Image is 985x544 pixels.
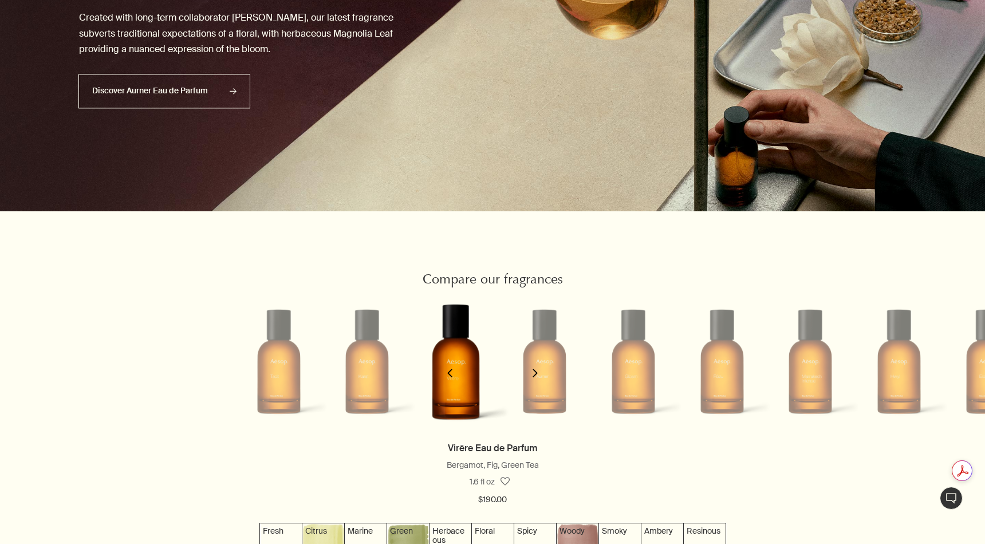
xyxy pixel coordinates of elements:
button: Live Assistance [940,487,963,510]
span: 1.6 fl oz [470,476,495,487]
button: previous [438,291,461,440]
span: Marine [348,526,373,536]
span: Smoky [602,526,627,536]
span: Woody [560,526,585,536]
img: Virere Eau de Parfum in an Amber bottle. [402,276,510,447]
button: Save to cabinet [495,471,515,492]
a: Virēre Eau de Parfum [448,442,538,454]
p: Created with long-term collaborator [PERSON_NAME], our latest fragrance subverts traditional expe... [79,10,414,57]
span: Resinous [687,526,720,536]
button: next [524,291,547,440]
a: Discover Aurner Eau de Parfum [78,74,250,108]
span: Citrus [305,526,327,536]
span: $190.00 [478,493,507,507]
div: Bergamot, Fig, Green Tea [11,459,974,472]
span: Spicy [517,526,537,536]
span: Floral [475,526,495,536]
span: Green [390,526,413,536]
span: Ambery [644,526,673,536]
span: Fresh [263,526,283,536]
